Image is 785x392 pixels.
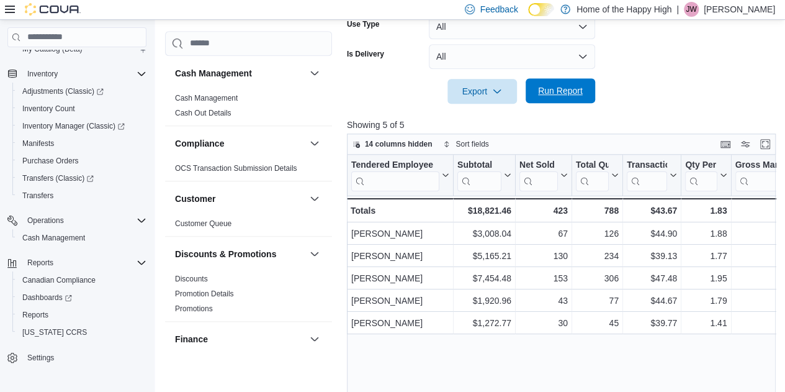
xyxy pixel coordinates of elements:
div: [PERSON_NAME] [351,293,449,308]
button: Transfers [12,187,151,204]
span: My Catalog (Beta) [17,42,146,57]
a: Adjustments (Classic) [17,84,109,99]
button: Finance [307,332,322,347]
a: Reports [17,308,53,322]
div: 306 [576,271,619,286]
span: Reports [17,308,146,322]
a: Inventory Count [17,101,80,116]
span: Cash Management [175,93,238,103]
div: Tendered Employee [351,159,439,171]
a: Cash Out Details [175,109,231,117]
span: Inventory Manager (Classic) [22,121,125,131]
div: Compliance [165,161,332,181]
div: [PERSON_NAME] [351,316,449,330]
button: Export [447,79,517,104]
a: Cash Management [175,94,238,103]
span: JW [686,2,696,17]
div: 1.88 [685,226,727,241]
span: Transfers [17,188,146,203]
div: Transaction Average [627,159,667,171]
span: Dark Mode [528,16,529,17]
div: Totals [351,203,449,218]
button: Cash Management [12,229,151,247]
div: Transaction Average [627,159,667,191]
div: 130 [519,248,568,263]
a: Inventory Manager (Classic) [12,117,151,135]
span: Manifests [17,136,146,151]
div: Subtotal [457,159,501,191]
a: Dashboards [12,289,151,306]
a: Dashboards [17,290,77,305]
button: Net Sold [519,159,568,191]
label: Is Delivery [347,49,384,59]
div: [PERSON_NAME] [351,248,449,263]
div: 77 [576,293,619,308]
div: Net Sold [519,159,558,171]
span: Promotions [175,304,213,314]
p: Home of the Happy High [576,2,671,17]
input: Dark Mode [528,3,554,16]
h3: Discounts & Promotions [175,248,276,260]
div: 234 [576,248,619,263]
span: 14 columns hidden [365,139,433,149]
span: Transfers (Classic) [22,173,94,183]
button: Finance [175,333,305,345]
div: $44.90 [627,226,677,241]
button: Cash Management [307,66,322,81]
span: Inventory [27,69,58,79]
button: Discounts & Promotions [307,247,322,262]
span: Export [455,79,509,104]
a: Canadian Compliance [17,273,101,288]
button: Display options [738,137,753,152]
h3: Compliance [175,137,224,150]
div: $39.13 [627,248,677,263]
button: Canadian Compliance [12,271,151,289]
span: Inventory Count [17,101,146,116]
button: Total Quantity [576,159,619,191]
div: Discounts & Promotions [165,271,332,321]
a: Transfers [17,188,58,203]
div: Total Quantity [576,159,609,171]
button: All [429,14,595,39]
div: $43.67 [627,203,677,218]
span: Canadian Compliance [17,273,146,288]
span: Settings [27,353,54,363]
div: [PERSON_NAME] [351,226,449,241]
a: Manifests [17,136,59,151]
a: [US_STATE] CCRS [17,325,92,340]
div: Qty Per Transaction [685,159,717,171]
button: Enter fullscreen [758,137,773,152]
button: Qty Per Transaction [685,159,727,191]
a: Inventory Manager (Classic) [17,119,130,134]
button: 14 columns hidden [348,137,437,152]
span: Transfers [22,191,53,201]
a: Transfers (Classic) [12,170,151,187]
h3: Customer [175,193,215,205]
div: Jacob Williams [684,2,699,17]
button: Inventory Count [12,100,151,117]
h3: Finance [175,333,208,345]
button: Inventory [22,66,63,81]
span: Manifests [22,139,54,148]
span: Dashboards [22,293,72,303]
div: $18,821.46 [457,203,511,218]
div: 423 [519,203,568,218]
span: Washington CCRS [17,325,146,340]
div: 1.41 [685,316,727,330]
span: Operations [27,216,64,226]
div: 43 [519,293,568,308]
div: $1,272.77 [457,316,511,330]
div: 1.77 [685,248,727,263]
a: Customer Queue [175,219,231,228]
span: Canadian Compliance [22,275,96,285]
span: Inventory Count [22,104,75,114]
button: Run Report [526,78,595,103]
div: 1.83 [685,203,727,218]
button: Customer [175,193,305,205]
div: 153 [519,271,568,286]
div: 1.79 [685,293,727,308]
button: Discounts & Promotions [175,248,305,260]
a: Adjustments (Classic) [12,83,151,100]
div: $47.48 [627,271,677,286]
button: Sort fields [438,137,493,152]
